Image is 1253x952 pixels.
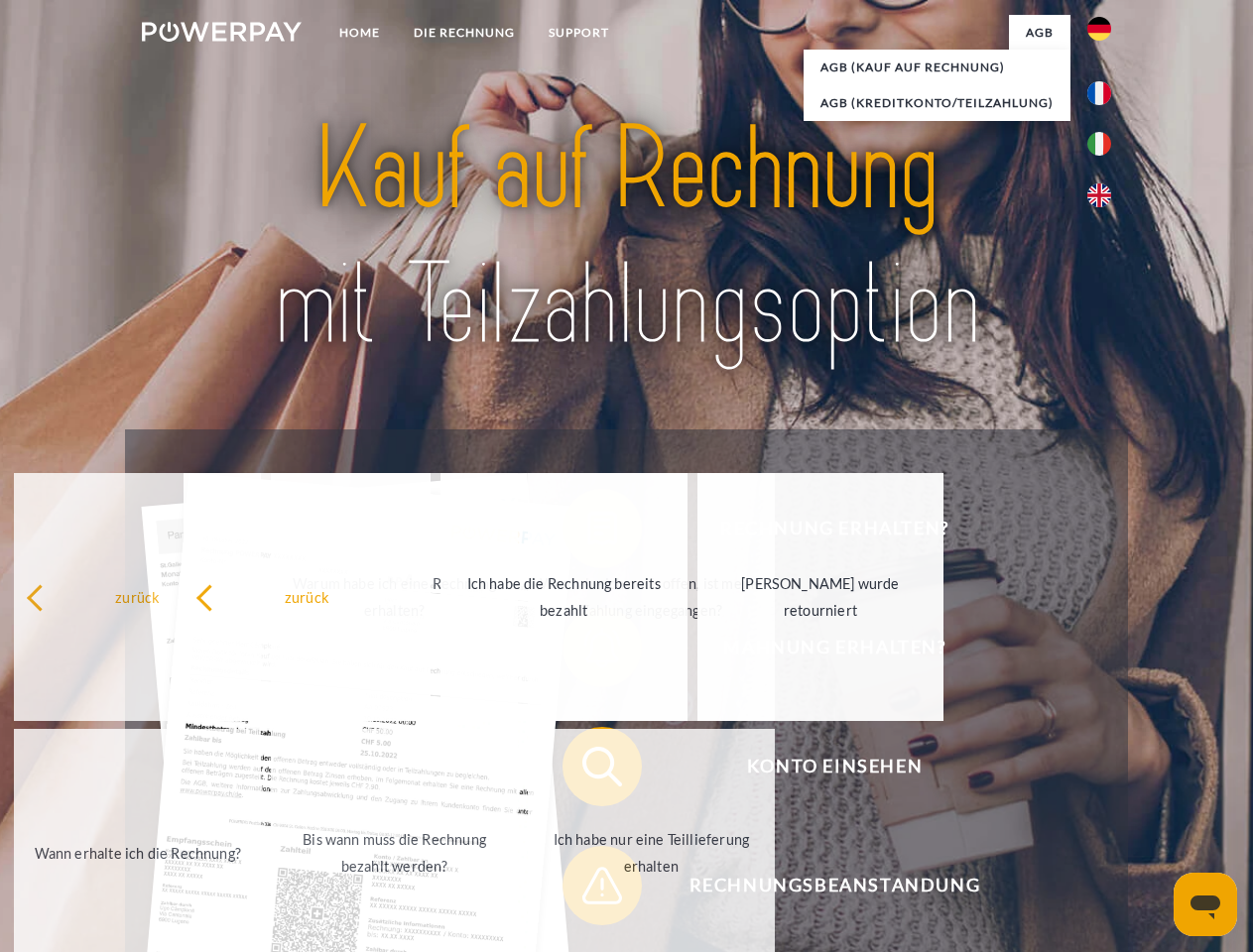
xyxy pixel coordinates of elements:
[26,839,249,866] div: Wann erhalte ich die Rechnung?
[532,15,626,51] a: SUPPORT
[452,570,676,624] div: Ich habe die Rechnung bereits bezahlt
[804,50,1070,85] a: AGB (Kauf auf Rechnung)
[322,15,397,51] a: Home
[563,727,1078,806] button: Konto einsehen
[804,85,1070,121] a: AGB (Kreditkonto/Teilzahlung)
[195,583,419,610] div: zurück
[397,15,532,51] a: DIE RECHNUNG
[709,570,933,624] div: [PERSON_NAME] wurde retourniert
[563,846,1078,925] button: Rechnungsbeanstandung
[1174,873,1237,936] iframe: Schaltfläche zum Öffnen des Messaging-Fensters
[283,826,506,880] div: Bis wann muss die Rechnung bezahlt werden?
[1087,17,1111,41] img: de
[189,95,1064,380] img: title-powerpay_de.svg
[540,826,763,880] div: Ich habe nur eine Teillieferung erhalten
[1087,183,1111,207] img: en
[1009,15,1070,51] a: agb
[591,727,1077,806] span: Konto einsehen
[591,846,1077,925] span: Rechnungsbeanstandung
[1087,132,1111,156] img: it
[26,583,249,610] div: zurück
[1087,81,1111,105] img: fr
[142,22,302,42] img: logo-powerpay-white.svg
